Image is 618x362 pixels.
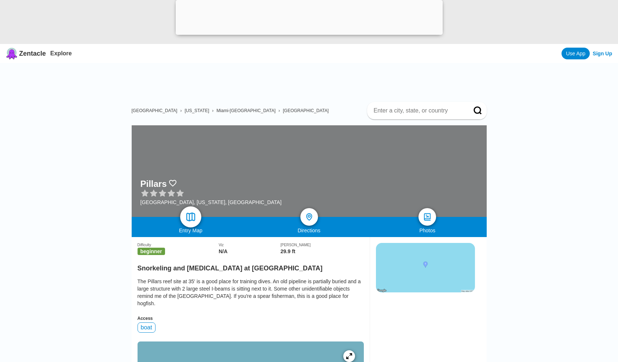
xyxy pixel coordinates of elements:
[180,206,201,228] a: map
[216,108,275,113] a: Miami-[GEOGRAPHIC_DATA]
[278,108,280,113] span: ›
[376,243,475,292] img: staticmap
[212,108,213,113] span: ›
[140,179,167,189] h1: Pillars
[138,316,364,321] div: Access
[423,213,432,221] img: photos
[180,108,182,113] span: ›
[184,108,209,113] a: [US_STATE]
[283,108,329,113] a: [GEOGRAPHIC_DATA]
[138,322,156,333] div: boat
[6,48,18,59] img: Zentacle logo
[6,48,46,59] a: Zentacle logoZentacle
[562,48,590,59] a: Use App
[219,248,281,254] div: N/A
[281,248,364,254] div: 29.9 ft
[368,228,487,233] div: Photos
[373,107,463,114] input: Enter a city, state, or country
[418,208,436,226] a: photos
[593,51,612,56] a: Sign Up
[138,243,219,247] div: Difficulty
[305,213,314,221] img: directions
[250,228,368,233] div: Directions
[19,50,46,58] span: Zentacle
[185,212,196,222] img: map
[132,108,178,113] a: [GEOGRAPHIC_DATA]
[138,278,364,307] div: The Pillars reef site at 35' is a good place for training dives. An old pipeline is partially bur...
[50,50,72,56] a: Explore
[132,228,250,233] div: Entry Map
[138,260,364,272] h2: Snorkeling and [MEDICAL_DATA] at [GEOGRAPHIC_DATA]
[138,248,165,255] span: beginner
[281,243,364,247] div: [PERSON_NAME]
[219,243,281,247] div: Viz
[140,199,282,205] div: [GEOGRAPHIC_DATA], [US_STATE], [GEOGRAPHIC_DATA]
